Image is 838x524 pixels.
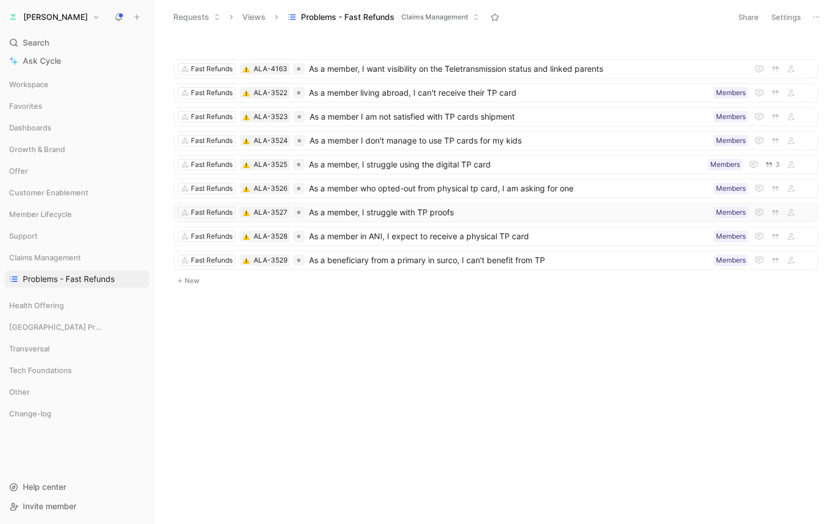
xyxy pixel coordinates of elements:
div: Members [710,159,740,170]
a: Fast Refunds⚠️ALA-3529As a beneficiary from a primary in surco, I can't benefit from TPMembers [174,251,818,270]
div: Workspace [5,76,149,93]
button: ⚠️ [242,89,250,97]
div: Change-log [5,405,149,422]
div: Support [5,227,149,248]
div: Members [716,87,746,99]
div: Offer [5,162,149,183]
span: As a member who opted-out from physical tp card, I am asking for one [309,182,709,195]
span: Workspace [9,79,48,90]
span: Favorites [9,100,42,112]
a: Ask Cycle [5,52,149,69]
span: As a member, I struggle using the digital TP card [309,158,703,171]
div: Customer Enablement [5,184,149,204]
div: Tech Foundations [5,362,149,379]
div: Dashboards [5,119,149,136]
div: Members [716,135,746,146]
div: New [168,39,824,288]
div: Claims Management [5,249,149,266]
div: Members [716,255,746,266]
div: ALA-3527 [254,207,287,218]
div: Claims ManagementProblems - Fast Refunds [5,249,149,288]
span: As a beneficiary from a primary in surco, I can't benefit from TP [309,253,709,267]
div: Fast Refunds [191,231,233,242]
span: Health Offering [9,300,64,311]
a: Problems - Fast Refunds [5,271,149,288]
div: Offer [5,162,149,179]
img: ⚠️ [243,210,250,216]
span: Offer [9,165,28,177]
div: Fast Refunds [191,207,233,218]
div: Member Lifecycle [5,206,149,223]
div: Members [716,111,746,122]
span: Dashboards [9,122,51,133]
div: ALA-3526 [254,183,287,194]
button: Problems - Fast RefundsClaims Management [282,9,485,26]
div: Tech Foundations [5,362,149,382]
span: Problems - Fast Refunds [23,273,115,285]
span: Support [9,230,38,241]
div: Fast Refunds [191,87,233,99]
span: Customer Enablement [9,187,88,198]
div: Members [716,231,746,242]
span: Search [23,36,49,50]
a: Fast Refunds⚠️ALA-3524As a member I don't manage to use TP cards for my kidsMembers [174,131,818,150]
span: As a member living abroad, I can't receive their TP card [309,86,709,100]
div: Other [5,383,149,400]
button: ⚠️ [242,137,250,145]
button: ⚠️ [242,113,250,121]
span: As a member I don't manage to use TP cards for my kids [310,134,709,148]
span: As a member, I struggle with TP proofs [309,206,709,219]
div: Members [716,207,746,218]
div: Member Lifecycle [5,206,149,226]
a: Fast Refunds⚠️ALA-3522As a member living abroad, I can't receive their TP cardMembers [174,83,818,103]
div: ALA-4163 [254,63,287,75]
div: Growth & Brand [5,141,149,161]
button: ⚠️ [242,65,250,73]
button: ⚠️ [242,161,250,169]
span: Claims Management [9,252,81,263]
div: Fast Refunds [191,135,233,146]
img: ⚠️ [243,162,250,169]
span: Help center [23,482,66,492]
span: 3 [775,161,780,168]
div: Fast Refunds [191,159,233,170]
div: Invite member [5,498,149,515]
span: Other [9,386,30,398]
div: Growth & Brand [5,141,149,158]
span: Invite member [23,501,76,511]
img: ⚠️ [243,186,250,193]
div: Members [716,183,746,194]
button: ⚠️ [242,185,250,193]
span: Claims Management [401,11,468,23]
img: ⚠️ [243,90,250,97]
div: Fast Refunds [191,111,233,122]
div: Health Offering [5,297,149,314]
button: Settings [766,9,806,25]
div: Support [5,227,149,244]
div: Other [5,383,149,404]
button: ⚠️ [242,232,250,240]
a: Fast Refunds⚠️ALA-3526As a member who opted-out from physical tp card, I am asking for oneMembers [174,179,818,198]
div: ALA-3529 [254,255,287,266]
div: Transversal [5,340,149,361]
div: [GEOGRAPHIC_DATA] Product [5,318,149,335]
span: Ask Cycle [23,54,61,68]
button: Alan[PERSON_NAME] [5,9,103,25]
div: ALA-3524 [254,135,288,146]
div: Search [5,34,149,51]
span: Change-log [9,408,51,419]
div: Customer Enablement [5,184,149,201]
div: Fast Refunds [191,63,233,75]
img: ⚠️ [243,257,250,264]
img: Alan [7,11,19,23]
span: [GEOGRAPHIC_DATA] Product [9,321,104,333]
div: Transversal [5,340,149,357]
div: ALA-3525 [254,159,287,170]
span: Member Lifecycle [9,208,72,220]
